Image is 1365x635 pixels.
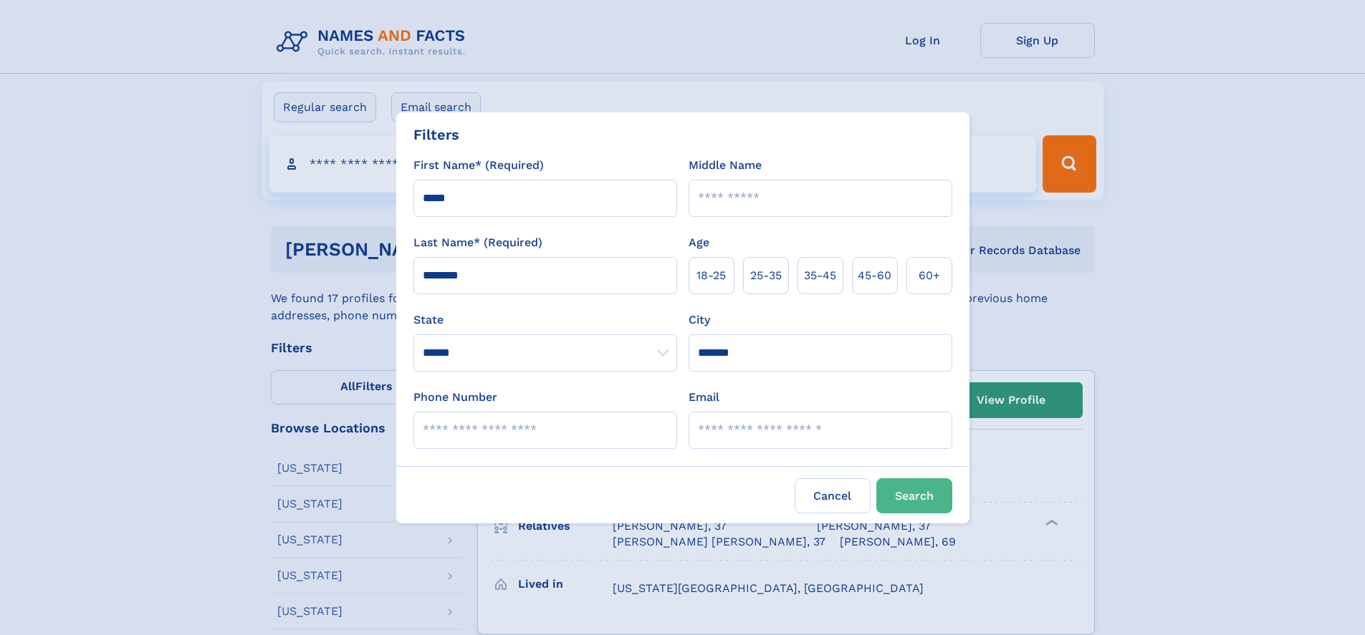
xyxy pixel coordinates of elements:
span: 35‑45 [804,267,836,284]
div: Filters [413,124,459,145]
span: 18‑25 [696,267,726,284]
label: First Name* (Required) [413,157,544,174]
label: Last Name* (Required) [413,234,542,251]
span: 25‑35 [750,267,782,284]
label: Middle Name [689,157,762,174]
label: Phone Number [413,389,497,406]
label: Cancel [795,478,871,513]
label: Email [689,389,719,406]
span: 45‑60 [858,267,891,284]
label: City [689,311,710,329]
span: 60+ [919,267,940,284]
label: Age [689,234,709,251]
label: State [413,311,677,329]
button: Search [876,478,952,513]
